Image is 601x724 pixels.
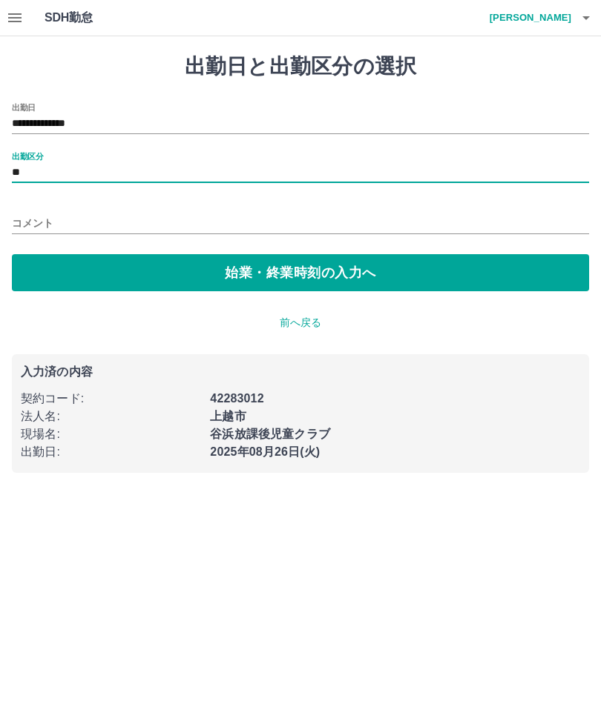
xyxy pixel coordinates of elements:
[12,150,43,162] label: 出勤区分
[12,54,589,79] h1: 出勤日と出勤区分の選択
[21,366,580,378] p: 入力済の内容
[21,408,201,425] p: 法人名 :
[210,392,263,405] b: 42283012
[21,443,201,461] p: 出勤日 :
[210,445,320,458] b: 2025年08月26日(火)
[12,315,589,331] p: 前へ戻る
[21,425,201,443] p: 現場名 :
[12,254,589,291] button: 始業・終業時刻の入力へ
[210,410,246,422] b: 上越市
[12,102,36,113] label: 出勤日
[210,428,330,440] b: 谷浜放課後児童クラブ
[21,390,201,408] p: 契約コード :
